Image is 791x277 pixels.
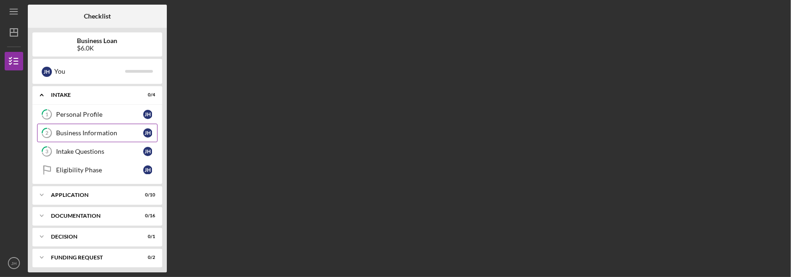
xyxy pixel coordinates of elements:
[37,105,158,124] a: 1Personal ProfileJH
[45,149,48,155] tspan: 3
[56,129,143,137] div: Business Information
[139,255,155,260] div: 0 / 2
[51,192,132,198] div: Application
[51,234,132,239] div: Decision
[77,37,118,44] b: Business Loan
[51,255,132,260] div: Funding Request
[54,63,125,79] div: You
[37,124,158,142] a: 2Business InformationJH
[139,192,155,198] div: 0 / 10
[139,213,155,219] div: 0 / 16
[56,148,143,155] div: Intake Questions
[45,130,48,136] tspan: 2
[143,110,152,119] div: J H
[51,92,132,98] div: Intake
[37,161,158,179] a: Eligibility PhaseJH
[56,111,143,118] div: Personal Profile
[45,112,48,118] tspan: 1
[11,261,17,266] text: JH
[84,13,111,20] b: Checklist
[77,44,118,52] div: $6.0K
[42,67,52,77] div: J H
[139,234,155,239] div: 0 / 1
[51,213,132,219] div: Documentation
[5,254,23,272] button: JH
[37,142,158,161] a: 3Intake QuestionsJH
[143,128,152,138] div: J H
[56,166,143,174] div: Eligibility Phase
[143,147,152,156] div: J H
[139,92,155,98] div: 0 / 4
[143,165,152,175] div: J H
